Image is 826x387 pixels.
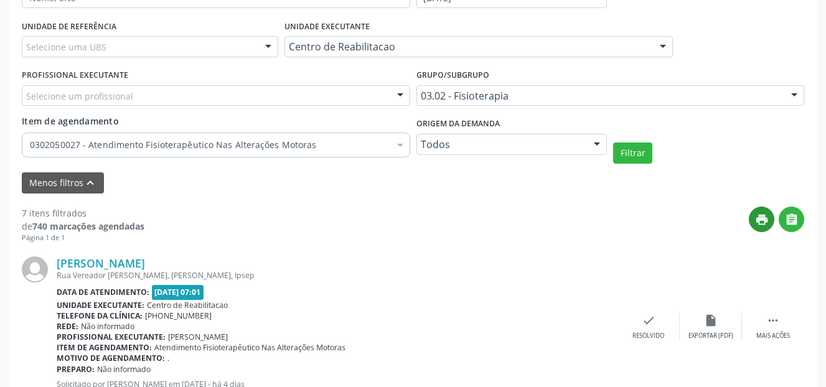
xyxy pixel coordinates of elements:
[22,256,48,282] img: img
[22,115,119,127] span: Item de agendamento
[22,17,116,36] label: UNIDADE DE REFERÊNCIA
[57,364,95,375] b: Preparo:
[147,300,228,310] span: Centro de Reabilitacao
[22,172,104,194] button: Menos filtroskeyboard_arrow_up
[22,220,144,233] div: de
[22,66,128,85] label: PROFISSIONAL EXECUTANTE
[57,270,617,281] div: Rua Vereador [PERSON_NAME], [PERSON_NAME], Ipsep
[57,332,166,342] b: Profissional executante:
[97,364,151,375] span: Não informado
[22,207,144,220] div: 7 itens filtrados
[167,353,169,363] span: .
[26,40,106,54] span: Selecione uma UBS
[632,332,664,340] div: Resolvido
[416,114,500,134] label: Origem da demanda
[779,207,804,232] button: 
[57,321,78,332] b: Rede:
[57,256,145,270] a: [PERSON_NAME]
[416,66,489,85] label: Grupo/Subgrupo
[81,321,134,332] span: Não informado
[289,40,647,53] span: Centro de Reabilitacao
[152,285,204,299] span: [DATE] 07:01
[57,342,152,353] b: Item de agendamento:
[83,176,97,190] i: keyboard_arrow_up
[755,213,769,226] i: print
[749,207,774,232] button: print
[688,332,733,340] div: Exportar (PDF)
[284,17,370,36] label: UNIDADE EXECUTANTE
[22,233,144,243] div: Página 1 de 1
[154,342,345,353] span: Atendimento Fisioterapêutico Nas Alterações Motoras
[642,314,655,327] i: check
[421,90,779,102] span: 03.02 - Fisioterapia
[57,287,149,297] b: Data de atendimento:
[766,314,780,327] i: 
[785,213,799,226] i: 
[756,332,790,340] div: Mais ações
[32,220,144,232] strong: 740 marcações agendadas
[421,138,582,151] span: Todos
[57,310,143,321] b: Telefone da clínica:
[30,139,390,151] span: 0302050027 - Atendimento Fisioterapêutico Nas Alterações Motoras
[613,142,652,164] button: Filtrar
[57,300,144,310] b: Unidade executante:
[168,332,228,342] span: [PERSON_NAME]
[57,353,165,363] b: Motivo de agendamento:
[704,314,718,327] i: insert_drive_file
[26,90,133,103] span: Selecione um profissional
[145,310,212,321] span: [PHONE_NUMBER]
